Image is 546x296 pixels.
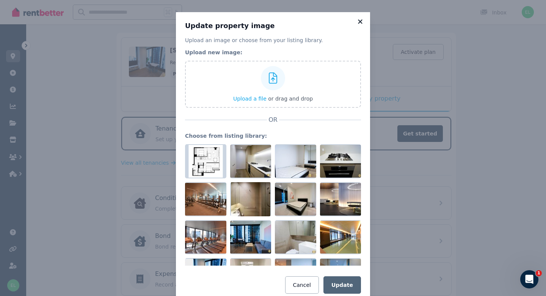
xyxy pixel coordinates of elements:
[285,276,319,294] button: Cancel
[185,36,361,44] p: Upload an image or choose from your listing library.
[185,132,361,140] legend: Choose from listing library:
[267,115,279,124] span: OR
[185,49,361,56] legend: Upload new image:
[233,96,267,102] span: Upload a file
[268,96,313,102] span: or drag and drop
[323,276,361,294] button: Update
[536,270,542,276] span: 1
[520,270,538,288] iframe: Intercom live chat
[233,95,313,102] button: Upload a file or drag and drop
[185,21,361,30] h3: Update property image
